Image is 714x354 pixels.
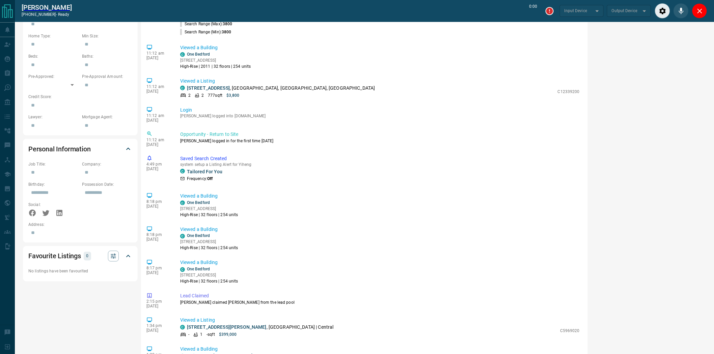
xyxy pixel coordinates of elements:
[146,138,170,142] p: 11:12 am
[180,57,251,63] p: [STREET_ADDRESS]
[180,300,580,306] p: [PERSON_NAME] claimed [PERSON_NAME] from the lead pool
[222,30,231,34] span: 3800
[28,248,132,264] div: Favourite Listings0
[187,234,210,238] a: One Bedford
[28,251,81,262] h2: Favourite Listings
[180,201,185,205] div: condos.ca
[82,33,132,39] p: Min Size:
[146,299,170,304] p: 2:15 pm
[180,29,231,35] p: Search Range (Min) :
[180,272,238,278] p: [STREET_ADDRESS]
[188,332,189,338] p: -
[655,3,670,19] div: Audio Settings
[187,324,334,331] p: , [GEOGRAPHIC_DATA] | Central
[146,167,170,171] p: [DATE]
[22,3,72,11] a: [PERSON_NAME]
[146,162,170,167] p: 4:49 pm
[187,85,230,91] a: [STREET_ADDRESS]
[146,237,170,242] p: [DATE]
[82,181,132,187] p: Possession Date:
[219,332,237,338] p: $399,000
[28,222,132,228] p: Address:
[180,138,580,144] p: [PERSON_NAME] logged in for the first time [DATE]
[207,332,215,338] p: - sqft
[146,89,170,94] p: [DATE]
[146,328,170,333] p: [DATE]
[187,176,213,182] p: Frequency:
[146,271,170,275] p: [DATE]
[180,131,580,138] p: Opportunity - Return to Site
[180,162,580,167] p: system setup a Listing Alert for Yiheng
[208,92,222,98] p: 777 sqft
[558,89,580,95] p: C12339200
[226,92,240,98] p: $3,800
[180,245,238,251] p: High-Rise | 32 floors | 254 units
[180,259,580,266] p: Viewed a Building
[180,234,185,239] div: condos.ca
[180,63,251,69] p: High-Rise | 2011 | 32 floors | 254 units
[674,3,689,19] div: Mute
[180,107,580,114] p: Login
[180,155,580,162] p: Saved Search Created
[201,92,204,98] p: 2
[180,325,185,330] div: condos.ca
[187,325,267,330] a: [STREET_ADDRESS][PERSON_NAME]
[180,21,232,27] p: Search Range (Max) :
[180,206,238,212] p: [STREET_ADDRESS]
[180,293,580,300] p: Lead Claimed
[82,53,132,59] p: Baths:
[28,53,79,59] p: Beds:
[180,52,185,57] div: condos.ca
[86,253,89,260] p: 0
[146,56,170,60] p: [DATE]
[28,33,79,39] p: Home Type:
[146,118,170,123] p: [DATE]
[28,144,91,154] h2: Personal Information
[560,328,580,334] p: C5969020
[180,346,580,353] p: Viewed a Building
[187,52,210,57] a: One Bedford
[58,12,70,17] span: ready
[180,278,238,285] p: High-Rise | 32 floors | 254 units
[146,113,170,118] p: 11:12 am
[146,304,170,309] p: [DATE]
[187,267,210,272] a: One Bedford
[146,266,170,271] p: 8:17 pm
[28,73,79,80] p: Pre-Approved:
[187,85,375,92] p: , [GEOGRAPHIC_DATA], [GEOGRAPHIC_DATA], [GEOGRAPHIC_DATA]
[180,193,580,200] p: Viewed a Building
[180,78,580,85] p: Viewed a Listing
[207,176,213,181] strong: Off
[529,3,538,19] p: 0:00
[187,169,222,174] a: Tailored For You
[180,226,580,233] p: Viewed a Building
[28,181,79,187] p: Birthday:
[28,141,132,157] div: Personal Information
[180,212,238,218] p: High-Rise | 32 floors | 254 units
[22,11,72,18] p: [PHONE_NUMBER] -
[188,92,191,98] p: 2
[692,3,707,19] div: Close
[180,267,185,272] div: condos.ca
[28,268,132,274] p: No listings have been favourited
[180,317,580,324] p: Viewed a Listing
[146,84,170,89] p: 11:12 am
[28,114,79,120] p: Lawyer:
[28,202,79,208] p: Social:
[146,324,170,328] p: 1:34 pm
[146,233,170,237] p: 8:18 pm
[28,94,132,100] p: Credit Score:
[28,161,79,167] p: Job Title:
[187,200,210,205] a: One Bedford
[180,86,185,90] div: condos.ca
[146,142,170,147] p: [DATE]
[146,199,170,204] p: 8:18 pm
[223,22,232,26] span: 3800
[82,161,132,167] p: Company:
[146,204,170,209] p: [DATE]
[82,114,132,120] p: Mortgage Agent:
[180,239,238,245] p: [STREET_ADDRESS]
[180,44,580,51] p: Viewed a Building
[146,51,170,56] p: 11:12 am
